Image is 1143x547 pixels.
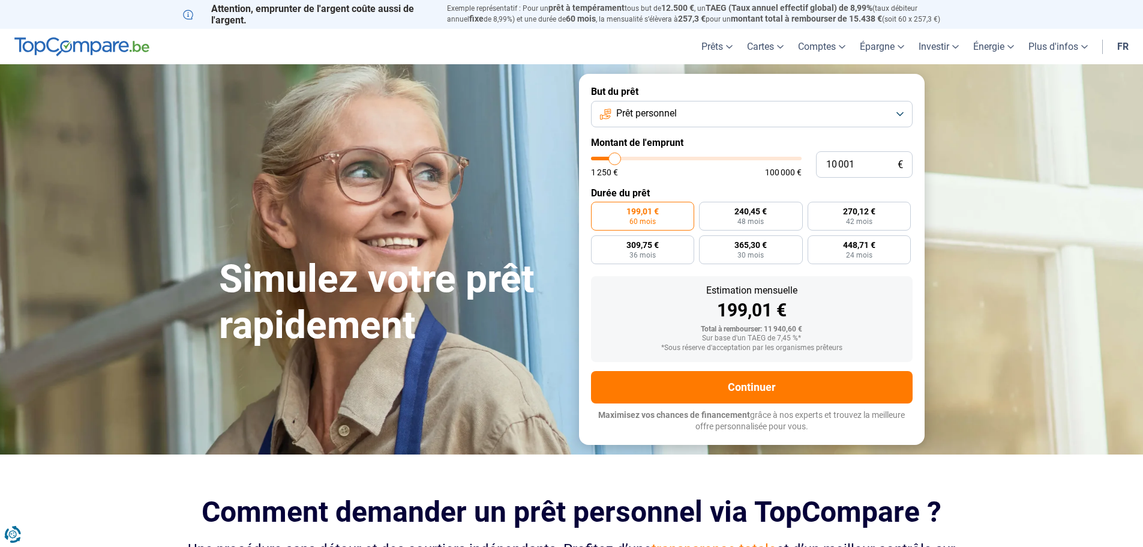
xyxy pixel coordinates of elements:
[737,218,764,225] span: 48 mois
[219,256,565,349] h1: Simulez votre prêt rapidement
[734,241,767,249] span: 365,30 €
[626,241,659,249] span: 309,75 €
[601,344,903,352] div: *Sous réserve d'acceptation par les organismes prêteurs
[591,409,913,433] p: grâce à nos experts et trouvez la meilleure offre personnalisée pour vous.
[629,252,656,259] span: 36 mois
[1110,29,1136,64] a: fr
[846,252,872,259] span: 24 mois
[846,218,872,225] span: 42 mois
[1021,29,1095,64] a: Plus d'infos
[629,218,656,225] span: 60 mois
[616,107,677,120] span: Prêt personnel
[765,168,802,177] span: 100 000 €
[911,29,966,64] a: Investir
[731,14,882,23] span: montant total à rembourser de 15.438 €
[661,3,694,13] span: 12.500 €
[591,86,913,97] label: But du prêt
[678,14,706,23] span: 257,3 €
[601,301,903,319] div: 199,01 €
[591,168,618,177] span: 1 250 €
[966,29,1021,64] a: Énergie
[14,37,149,56] img: TopCompare
[601,334,903,343] div: Sur base d'un TAEG de 7,45 %*
[447,3,961,25] p: Exemple représentatif : Pour un tous but de , un (taux débiteur annuel de 8,99%) et une durée de ...
[898,160,903,170] span: €
[626,207,659,216] span: 199,01 €
[591,187,913,199] label: Durée du prêt
[706,3,872,13] span: TAEG (Taux annuel effectif global) de 8,99%
[601,325,903,334] div: Total à rembourser: 11 940,60 €
[791,29,853,64] a: Comptes
[734,207,767,216] span: 240,45 €
[740,29,791,64] a: Cartes
[843,207,875,216] span: 270,12 €
[548,3,625,13] span: prêt à tempérament
[853,29,911,64] a: Épargne
[566,14,596,23] span: 60 mois
[183,3,433,26] p: Attention, emprunter de l'argent coûte aussi de l'argent.
[591,101,913,127] button: Prêt personnel
[598,410,750,420] span: Maximisez vos chances de financement
[601,286,903,295] div: Estimation mensuelle
[469,14,484,23] span: fixe
[591,137,913,148] label: Montant de l'emprunt
[737,252,764,259] span: 30 mois
[591,371,913,403] button: Continuer
[843,241,875,249] span: 448,71 €
[694,29,740,64] a: Prêts
[183,495,961,528] h2: Comment demander un prêt personnel via TopCompare ?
